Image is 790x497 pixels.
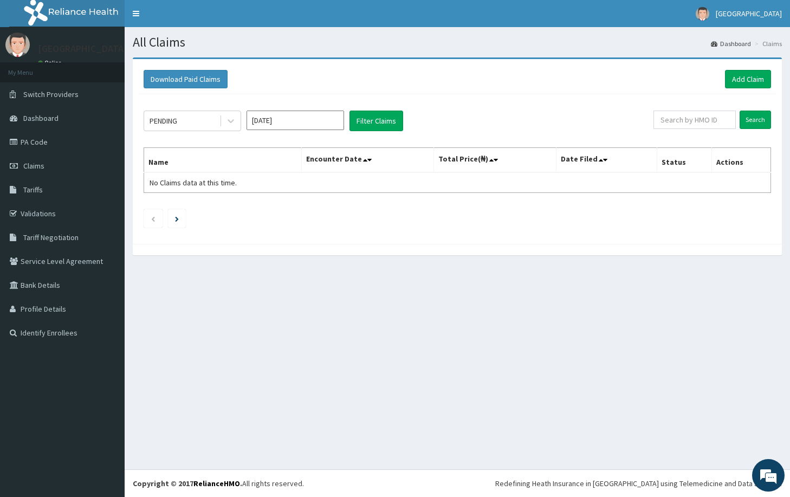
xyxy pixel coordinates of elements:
input: Search by HMO ID [653,111,736,129]
span: Tariff Negotiation [23,233,79,242]
button: Filter Claims [349,111,403,131]
span: Dashboard [23,113,59,123]
th: Encounter Date [302,148,434,173]
p: [GEOGRAPHIC_DATA] [38,44,127,54]
th: Name [144,148,302,173]
img: User Image [5,33,30,57]
th: Status [657,148,712,173]
img: User Image [696,7,709,21]
strong: Copyright © 2017 . [133,479,242,488]
input: Select Month and Year [247,111,344,130]
div: Redefining Heath Insurance in [GEOGRAPHIC_DATA] using Telemedicine and Data Science! [495,478,782,489]
a: Previous page [151,214,156,223]
th: Date Filed [556,148,657,173]
input: Search [740,111,771,129]
div: PENDING [150,115,177,126]
a: Online [38,59,64,67]
th: Total Price(₦) [434,148,556,173]
footer: All rights reserved. [125,469,790,497]
li: Claims [752,39,782,48]
th: Actions [712,148,771,173]
span: No Claims data at this time. [150,178,237,188]
button: Download Paid Claims [144,70,228,88]
a: Add Claim [725,70,771,88]
span: [GEOGRAPHIC_DATA] [716,9,782,18]
span: Claims [23,161,44,171]
a: Dashboard [711,39,751,48]
a: Next page [175,214,179,223]
h1: All Claims [133,35,782,49]
span: Switch Providers [23,89,79,99]
span: Tariffs [23,185,43,195]
a: RelianceHMO [193,479,240,488]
